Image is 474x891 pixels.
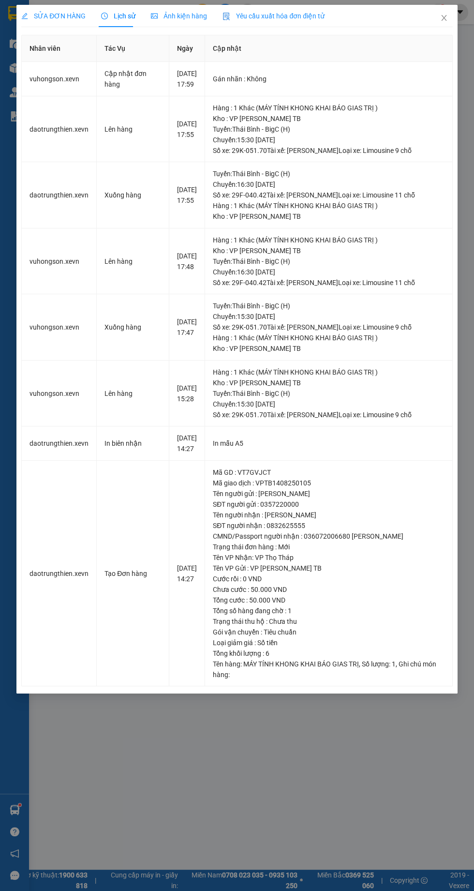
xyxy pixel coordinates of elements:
[213,499,444,510] div: SĐT người gửi : 0357220000
[213,616,444,627] div: Trạng thái thu hộ : Chưa thu
[213,245,444,256] div: Kho : VP [PERSON_NAME] TB
[22,294,97,361] td: vuhongson.xevn
[22,62,97,96] td: vuhongson.xevn
[104,568,161,579] div: Tạo Đơn hàng
[22,96,97,163] td: daotrungthien.xevn
[177,251,197,272] div: [DATE] 17:48
[213,595,444,605] div: Tổng cước : 50.000 VND
[22,426,97,461] td: daotrungthien.xevn
[213,211,444,222] div: Kho : VP [PERSON_NAME] TB
[22,162,97,228] td: daotrungthien.xevn
[213,659,444,680] div: Tên hàng: , Số lượng: , Ghi chú món hàng:
[213,124,444,156] div: Tuyến : Thái Bình - BigC (H) Chuyến: 15:30 [DATE] Số xe: 29K-051.70 Tài xế: [PERSON_NAME] Loại xe...
[213,343,444,354] div: Kho : VP [PERSON_NAME] TB
[101,12,135,20] span: Lịch sử
[213,332,444,343] div: Hàng : 1 Khác (MÁY TÍNH KHONG KHAI BÁO GIAS TRỊ )
[213,542,444,552] div: Trạng thái đơn hàng : Mới
[213,520,444,531] div: SĐT người nhận : 0832625555
[213,488,444,499] div: Tên người gửi : [PERSON_NAME]
[21,13,28,19] span: edit
[222,12,325,20] span: Yêu cầu xuất hóa đơn điện tử
[22,35,97,62] th: Nhân viên
[104,256,161,267] div: Lên hàng
[430,5,458,32] button: Close
[392,660,396,668] span: 1
[213,113,444,124] div: Kho : VP [PERSON_NAME] TB
[177,184,197,206] div: [DATE] 17:55
[213,388,444,420] div: Tuyến : Thái Bình - BigC (H) Chuyến: 15:30 [DATE] Số xe: 29K-051.70 Tài xế: [PERSON_NAME] Loại xe...
[213,627,444,637] div: Gói vận chuyển : Tiêu chuẩn
[213,648,444,659] div: Tổng khối lượng : 6
[213,301,444,332] div: Tuyến : Thái Bình - BigC (H) Chuyến: 15:30 [DATE] Số xe: 29K-051.70 Tài xế: [PERSON_NAME] Loại xe...
[104,68,161,90] div: Cập nhật đơn hàng
[169,35,205,62] th: Ngày
[104,322,161,332] div: Xuống hàng
[213,103,444,113] div: Hàng : 1 Khác (MÁY TÍNH KHONG KHAI BÁO GIAS TRỊ )
[151,13,158,19] span: picture
[21,12,86,20] span: SỬA ĐƠN HÀNG
[213,478,444,488] div: Mã giao dịch : VPTB1408250105
[104,388,161,399] div: Lên hàng
[213,510,444,520] div: Tên người nhận : [PERSON_NAME]
[177,317,197,338] div: [DATE] 17:47
[151,12,207,20] span: Ảnh kiện hàng
[213,552,444,563] div: Tên VP Nhận: VP Thọ Tháp
[22,228,97,295] td: vuhongson.xevn
[177,433,197,454] div: [DATE] 14:27
[213,256,444,288] div: Tuyến : Thái Bình - BigC (H) Chuyến: 16:30 [DATE] Số xe: 29F-040.42 Tài xế: [PERSON_NAME] Loại xe...
[213,378,444,388] div: Kho : VP [PERSON_NAME] TB
[222,13,230,20] img: icon
[177,68,197,90] div: [DATE] 17:59
[213,584,444,595] div: Chưa cước : 50.000 VND
[213,605,444,616] div: Tổng số hàng đang chờ : 1
[440,14,448,22] span: close
[213,563,444,574] div: Tên VP Gửi : VP [PERSON_NAME] TB
[101,13,108,19] span: clock-circle
[177,119,197,140] div: [DATE] 17:55
[97,35,169,62] th: Tác Vụ
[243,660,359,668] span: MÁY TÍNH KHONG KHAI BÁO GIAS TRỊ
[213,438,444,449] div: In mẫu A5
[104,124,161,135] div: Lên hàng
[213,367,444,378] div: Hàng : 1 Khác (MÁY TÍNH KHONG KHAI BÁO GIAS TRỊ )
[213,531,444,542] div: CMND/Passport người nhận : 036072006680 [PERSON_NAME]
[213,467,444,478] div: Mã GD : VT7GVJCT
[213,200,444,211] div: Hàng : 1 Khác (MÁY TÍNH KHONG KHAI BÁO GIAS TRỊ )
[104,438,161,449] div: In biên nhận
[104,190,161,200] div: Xuống hàng
[213,574,444,584] div: Cước rồi : 0 VND
[177,563,197,584] div: [DATE] 14:27
[205,35,452,62] th: Cập nhật
[213,235,444,245] div: Hàng : 1 Khác (MÁY TÍNH KHONG KHAI BÁO GIAS TRỊ )
[22,461,97,687] td: daotrungthien.xevn
[213,168,444,200] div: Tuyến : Thái Bình - BigC (H) Chuyến: 16:30 [DATE] Số xe: 29F-040.42 Tài xế: [PERSON_NAME] Loại xe...
[22,361,97,427] td: vuhongson.xevn
[213,637,444,648] div: Loại giảm giá : Số tiền
[213,74,444,84] div: Gán nhãn : Không
[177,383,197,404] div: [DATE] 15:28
